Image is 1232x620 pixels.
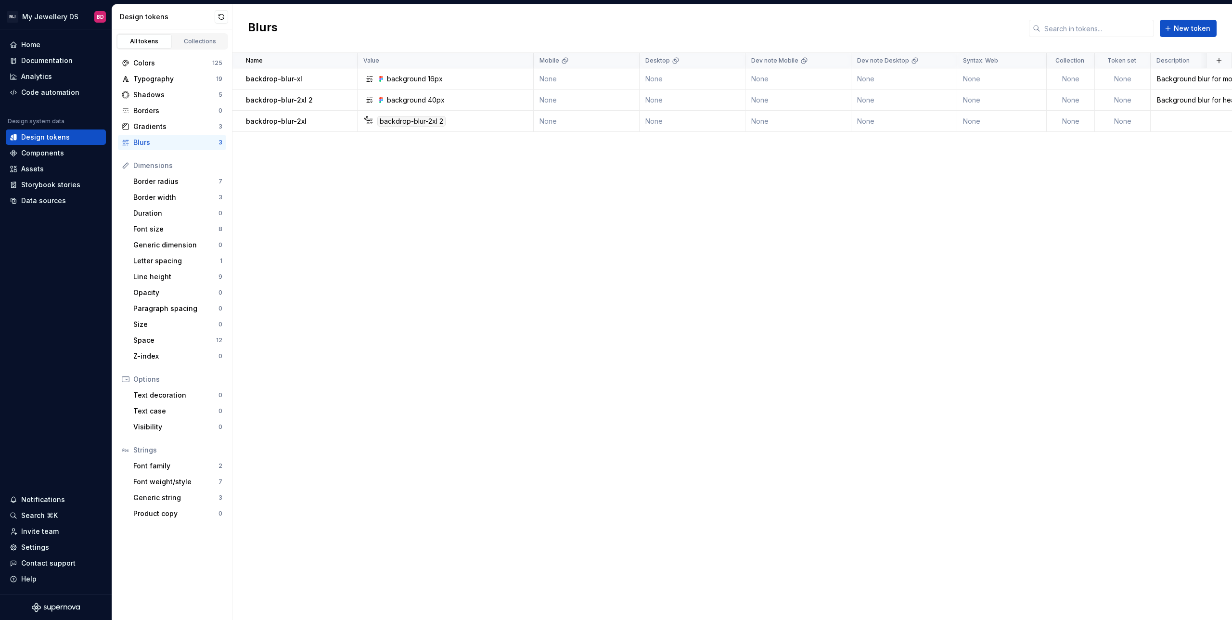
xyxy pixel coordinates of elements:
[218,305,222,312] div: 0
[118,103,226,118] a: Borders0
[751,57,798,65] p: Dev note Mobile
[118,87,226,103] a: Shadows5
[129,403,226,419] a: Text case0
[133,320,218,329] div: Size
[218,225,222,233] div: 8
[129,419,226,435] a: Visibility0
[6,69,106,84] a: Analytics
[133,422,218,432] div: Visibility
[176,38,224,45] div: Collections
[218,494,222,502] div: 3
[129,490,226,505] a: Generic string3
[1055,57,1084,65] p: Collection
[534,68,640,90] td: None
[218,139,222,146] div: 3
[640,90,745,111] td: None
[133,390,218,400] div: Text decoration
[246,74,302,84] p: backdrop-blur-xl
[21,148,64,158] div: Components
[6,161,106,177] a: Assets
[1095,68,1151,90] td: None
[2,6,110,27] button: MJMy Jewellery DSBD
[6,177,106,193] a: Storybook stories
[645,57,670,65] p: Desktop
[1160,20,1217,37] button: New token
[133,208,218,218] div: Duration
[1047,90,1095,111] td: None
[133,351,218,361] div: Z-index
[246,95,313,105] p: backdrop-blur-2xl 2
[133,406,218,416] div: Text case
[957,68,1047,90] td: None
[963,57,998,65] p: Syntax: Web
[129,474,226,490] a: Font weight/style7
[21,88,79,97] div: Code automation
[133,90,218,100] div: Shadows
[21,558,76,568] div: Contact support
[6,37,106,52] a: Home
[21,56,73,65] div: Documentation
[118,55,226,71] a: Colors125
[218,321,222,328] div: 0
[218,209,222,217] div: 0
[218,178,222,185] div: 7
[1107,57,1136,65] p: Token set
[218,91,222,99] div: 5
[133,193,218,202] div: Border width
[32,603,80,612] svg: Supernova Logo
[129,349,226,364] a: Z-index0
[6,85,106,100] a: Code automation
[218,194,222,201] div: 3
[6,571,106,587] button: Help
[133,461,218,471] div: Font family
[133,177,218,186] div: Border radius
[218,423,222,431] div: 0
[218,273,222,281] div: 9
[118,119,226,134] a: Gradients3
[745,68,851,90] td: None
[133,74,216,84] div: Typography
[133,272,218,282] div: Line height
[539,57,559,65] p: Mobile
[21,72,52,81] div: Analytics
[6,540,106,555] a: Settings
[218,478,222,486] div: 7
[218,352,222,360] div: 0
[133,509,218,518] div: Product copy
[1174,24,1210,33] span: New token
[21,511,58,520] div: Search ⌘K
[21,527,59,536] div: Invite team
[218,407,222,415] div: 0
[248,20,278,37] h2: Blurs
[1040,20,1154,37] input: Search in tokens...
[851,111,957,132] td: None
[133,58,212,68] div: Colors
[218,107,222,115] div: 0
[218,289,222,297] div: 0
[21,180,80,190] div: Storybook stories
[363,57,379,65] p: Value
[133,445,222,455] div: Strings
[129,317,226,332] a: Size0
[6,524,106,539] a: Invite team
[120,38,168,45] div: All tokens
[129,253,226,269] a: Letter spacing1
[129,506,226,521] a: Product copy0
[851,68,957,90] td: None
[6,53,106,68] a: Documentation
[129,301,226,316] a: Paragraph spacing0
[118,135,226,150] a: Blurs3
[133,161,222,170] div: Dimensions
[133,240,218,250] div: Generic dimension
[133,288,218,297] div: Opacity
[1156,57,1190,65] p: Description
[851,90,957,111] td: None
[129,458,226,474] a: Font family2
[745,111,851,132] td: None
[21,164,44,174] div: Assets
[133,304,218,313] div: Paragraph spacing
[133,375,222,384] div: Options
[21,495,65,504] div: Notifications
[216,336,222,344] div: 12
[120,12,215,22] div: Design tokens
